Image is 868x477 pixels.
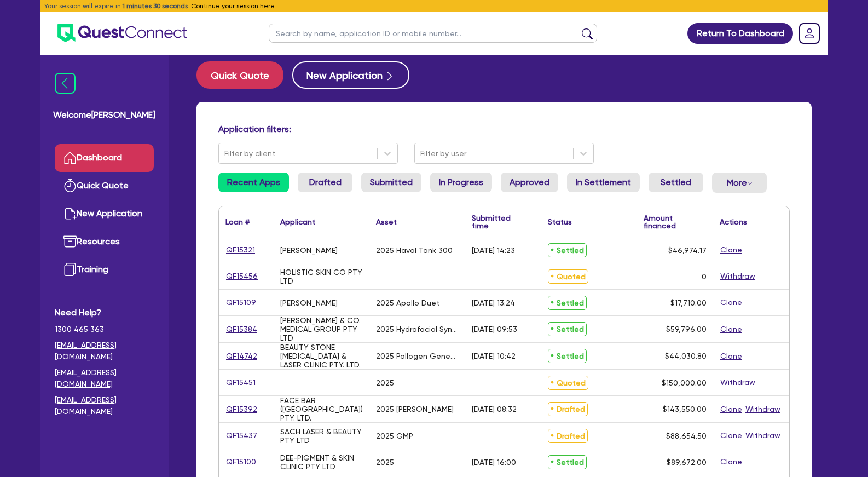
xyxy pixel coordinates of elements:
a: QF15384 [225,323,258,336]
div: 2025 Apollo Duet [376,298,439,307]
div: 2025 Haval Tank 300 [376,246,453,255]
span: Settled [548,455,587,469]
div: [DATE] 10:42 [472,352,516,360]
span: Drafted [548,429,588,443]
button: Withdraw [720,376,756,389]
span: Settled [548,322,587,336]
a: Dashboard [55,144,154,172]
button: Clone [720,350,743,363]
a: QF15437 [225,429,258,442]
img: resources [63,235,77,248]
span: 1300 465 363 [55,324,154,335]
div: Applicant [280,218,315,226]
a: [EMAIL_ADDRESS][DOMAIN_NAME] [55,340,154,363]
button: Clone [720,456,743,468]
a: Dropdown toggle [795,19,824,48]
div: 2025 GMP [376,432,413,440]
a: New Application [55,200,154,228]
div: BEAUTY STONE [MEDICAL_DATA] & LASER CLINIC PTY. LTD. [280,343,363,369]
div: SACH LASER & BEAUTY PTY LTD [280,427,363,445]
button: New Application [292,61,409,89]
a: Submitted [361,173,421,192]
div: [PERSON_NAME] [280,246,338,255]
a: Quick Quote [196,61,292,89]
a: QF15451 [225,376,256,389]
div: HOLISTIC SKIN CO PTY LTD [280,268,363,285]
input: Search by name, application ID or mobile number... [269,24,597,43]
button: Withdraw [720,270,756,283]
div: Submitted time [472,214,525,229]
a: Recent Apps [218,173,289,192]
button: Clone [720,429,743,442]
button: Clone [720,323,743,336]
div: FACE BAR ([GEOGRAPHIC_DATA]) PTY. LTD. [280,396,363,422]
a: [EMAIL_ADDRESS][DOMAIN_NAME] [55,367,154,390]
span: Settled [548,296,587,310]
div: Amount financed [644,214,707,229]
a: Drafted [298,173,352,192]
a: QF15456 [225,270,258,283]
div: 2025 Pollogen Geneo X [376,352,459,360]
img: training [63,263,77,276]
div: 2025 [PERSON_NAME] [376,405,454,413]
button: Continue your session here. [191,1,276,11]
span: 1 minutes 30 seconds [123,2,188,10]
img: new-application [63,207,77,220]
div: 2025 [376,458,394,467]
button: Withdraw [745,429,781,442]
a: In Progress [430,173,492,192]
button: Quick Quote [196,61,283,89]
span: Quoted [548,269,588,284]
div: Asset [376,218,397,226]
img: icon-menu-close [55,73,76,94]
div: [DATE] 13:24 [472,298,515,307]
div: 2025 Hydrafacial Syndeo [376,325,459,334]
span: Settled [548,243,587,257]
span: $59,796.00 [666,325,707,334]
span: $89,672.00 [667,458,707,467]
span: Quoted [548,376,588,390]
a: QF15321 [225,244,256,256]
a: [EMAIL_ADDRESS][DOMAIN_NAME] [55,394,154,417]
span: Welcome [PERSON_NAME] [53,108,155,122]
button: Clone [720,403,743,416]
span: $143,550.00 [663,405,707,413]
a: Return To Dashboard [687,23,793,44]
a: Resources [55,228,154,256]
a: QF15109 [225,296,257,309]
div: [PERSON_NAME] & CO. MEDICAL GROUP PTY LTD [280,316,363,342]
a: QF15100 [225,456,257,468]
a: QF15392 [225,403,258,416]
div: Loan # [225,218,250,226]
span: Drafted [548,402,588,416]
span: Need Help? [55,306,154,319]
h4: Application filters: [218,124,790,134]
button: Dropdown toggle [712,173,767,193]
span: Settled [548,349,587,363]
button: Clone [720,296,743,309]
span: $88,654.50 [666,432,707,440]
button: Clone [720,244,743,256]
a: Training [55,256,154,284]
div: [PERSON_NAME] [280,298,338,307]
div: 0 [702,272,707,281]
img: quest-connect-logo-blue [57,24,187,42]
span: $150,000.00 [662,378,707,387]
button: Withdraw [745,403,781,416]
div: [DATE] 08:32 [472,405,517,413]
div: Status [548,218,572,226]
a: QF14742 [225,350,258,363]
div: [DATE] 16:00 [472,458,516,467]
a: Settled [649,173,703,192]
span: $44,030.80 [665,352,707,360]
span: $17,710.00 [670,298,707,307]
a: Approved [501,173,558,192]
span: $46,974.17 [668,246,707,255]
div: 2025 [376,378,394,387]
img: quick-quote [63,179,77,192]
div: DEE-PIGMENT & SKIN CLINIC PTY LTD [280,453,363,471]
a: In Settlement [567,173,640,192]
div: [DATE] 09:53 [472,325,517,334]
a: Quick Quote [55,172,154,200]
